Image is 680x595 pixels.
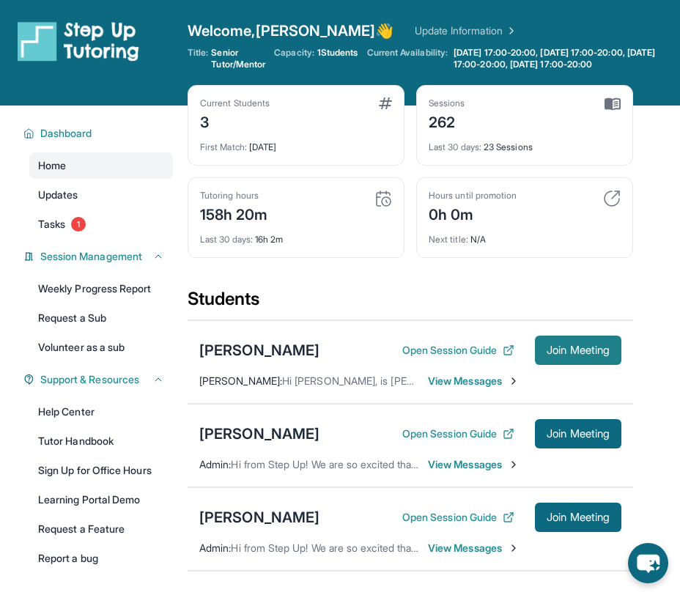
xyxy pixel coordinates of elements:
[199,424,319,444] div: [PERSON_NAME]
[200,190,268,202] div: Tutoring hours
[535,336,621,365] button: Join Meeting
[200,141,247,152] span: First Match :
[535,419,621,448] button: Join Meeting
[211,47,265,70] span: Senior Tutor/Mentor
[429,133,621,153] div: 23 Sessions
[429,141,481,152] span: Last 30 days :
[200,225,392,245] div: 16h 2m
[428,457,520,472] span: View Messages
[402,343,514,358] button: Open Session Guide
[429,190,517,202] div: Hours until promotion
[40,126,92,141] span: Dashboard
[402,510,514,525] button: Open Session Guide
[29,334,173,361] a: Volunteer as a sub
[200,202,268,225] div: 158h 20m
[199,374,282,387] span: [PERSON_NAME] :
[29,516,173,542] a: Request a Feature
[29,487,173,513] a: Learning Portal Demo
[71,217,86,232] span: 1
[199,542,231,554] span: Admin :
[188,47,208,70] span: Title:
[200,97,270,109] div: Current Students
[379,97,392,109] img: card
[451,47,680,70] a: [DATE] 17:00-20:00, [DATE] 17:00-20:00, [DATE] 17:00-20:00, [DATE] 17:00-20:00
[429,225,621,245] div: N/A
[200,133,392,153] div: [DATE]
[38,217,65,232] span: Tasks
[429,202,517,225] div: 0h 0m
[547,346,610,355] span: Join Meeting
[402,426,514,441] button: Open Session Guide
[29,276,173,302] a: Weekly Progress Report
[200,234,253,245] span: Last 30 days :
[603,190,621,207] img: card
[34,249,164,264] button: Session Management
[29,399,173,425] a: Help Center
[503,23,517,38] img: Chevron Right
[428,374,520,388] span: View Messages
[547,429,610,438] span: Join Meeting
[38,188,78,202] span: Updates
[29,545,173,572] a: Report a bug
[199,340,319,361] div: [PERSON_NAME]
[200,109,270,133] div: 3
[429,234,468,245] span: Next title :
[199,507,319,528] div: [PERSON_NAME]
[29,152,173,179] a: Home
[18,21,139,62] img: logo
[508,459,520,470] img: Chevron-Right
[34,372,164,387] button: Support & Resources
[428,541,520,555] span: View Messages
[429,97,465,109] div: Sessions
[29,211,173,237] a: Tasks1
[535,503,621,532] button: Join Meeting
[188,287,633,319] div: Students
[374,190,392,207] img: card
[29,305,173,331] a: Request a Sub
[34,126,164,141] button: Dashboard
[367,47,448,70] span: Current Availability:
[508,542,520,554] img: Chevron-Right
[40,372,139,387] span: Support & Resources
[429,109,465,133] div: 262
[188,21,394,41] span: Welcome, [PERSON_NAME] 👋
[199,458,231,470] span: Admin :
[274,47,314,59] span: Capacity:
[40,249,142,264] span: Session Management
[38,158,66,173] span: Home
[454,47,677,70] span: [DATE] 17:00-20:00, [DATE] 17:00-20:00, [DATE] 17:00-20:00, [DATE] 17:00-20:00
[317,47,358,59] span: 1 Students
[29,182,173,208] a: Updates
[547,513,610,522] span: Join Meeting
[605,97,621,111] img: card
[415,23,517,38] a: Update Information
[508,375,520,387] img: Chevron-Right
[628,543,668,583] button: chat-button
[29,457,173,484] a: Sign Up for Office Hours
[29,428,173,454] a: Tutor Handbook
